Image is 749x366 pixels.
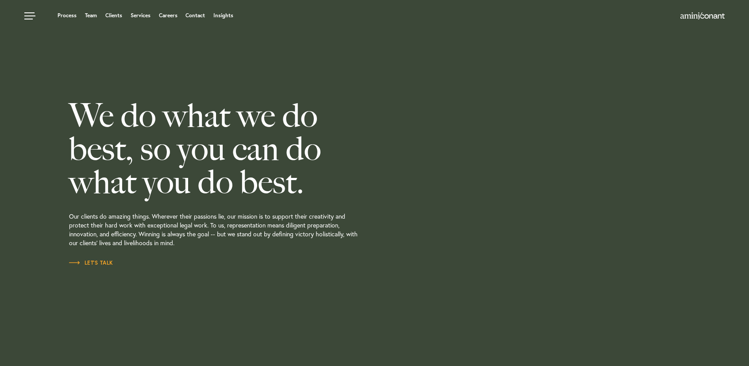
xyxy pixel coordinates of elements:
[159,13,178,18] a: Careers
[105,13,122,18] a: Clients
[680,12,725,19] img: Amini & Conant
[58,13,77,18] a: Process
[69,258,113,267] a: Let’s Talk
[213,13,233,18] a: Insights
[185,13,205,18] a: Contact
[85,13,97,18] a: Team
[69,199,430,258] p: Our clients do amazing things. Wherever their passions lie, our mission is to support their creat...
[131,13,151,18] a: Services
[69,260,113,266] span: Let’s Talk
[69,99,430,199] h2: We do what we do best, so you can do what you do best.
